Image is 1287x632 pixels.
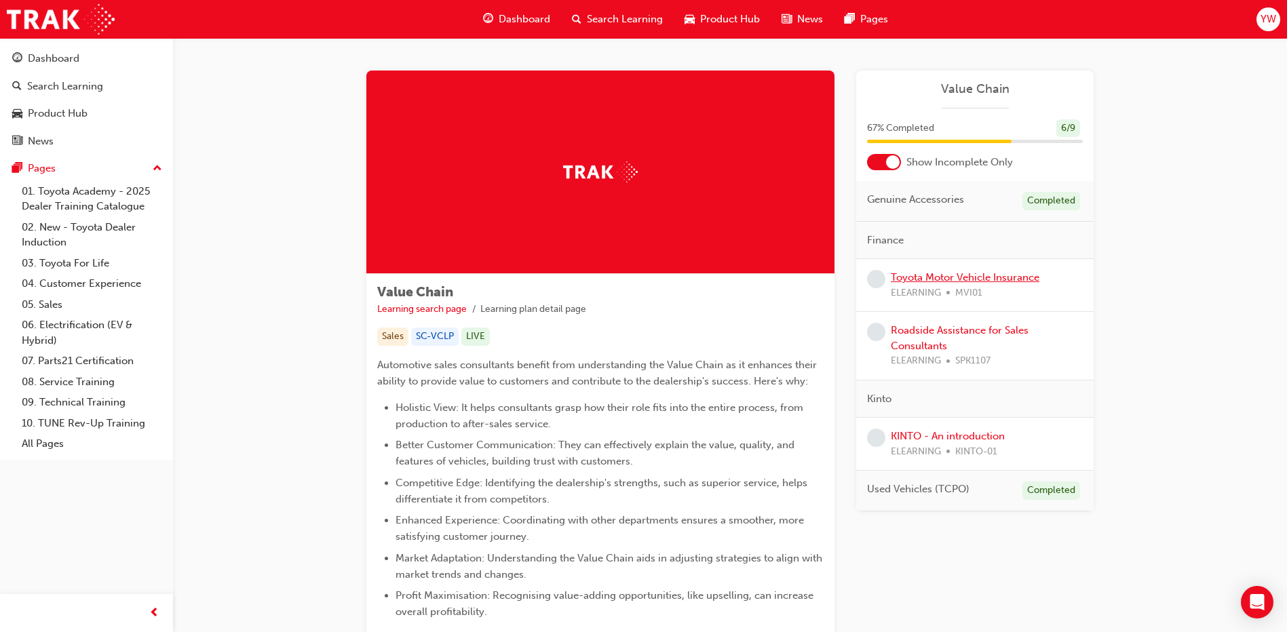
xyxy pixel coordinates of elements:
span: Enhanced Experience: Coordinating with other departments ensures a smoother, more satisfying cust... [396,514,807,542]
li: Learning plan detail page [480,302,586,317]
span: learningRecordVerb_NONE-icon [867,323,885,341]
a: 09. Technical Training [16,392,168,413]
span: news-icon [12,136,22,148]
span: MVI01 [955,285,982,301]
span: Used Vehicles (TCPO) [867,481,969,497]
div: Search Learning [27,79,103,94]
a: Toyota Motor Vehicle Insurance [891,271,1039,283]
button: YW [1256,7,1280,31]
div: Pages [28,161,56,176]
div: Completed [1022,481,1080,500]
a: 08. Service Training [16,372,168,393]
span: pages-icon [845,11,855,28]
a: guage-iconDashboard [472,5,561,33]
a: 02. New - Toyota Dealer Induction [16,217,168,253]
span: Search Learning [587,12,663,27]
div: Completed [1022,192,1080,210]
span: car-icon [12,108,22,120]
a: Product Hub [5,101,168,126]
a: 10. TUNE Rev-Up Training [16,413,168,434]
a: Roadside Assistance for Sales Consultants [891,324,1029,352]
span: guage-icon [12,53,22,65]
span: YW [1261,12,1276,27]
span: Holistic View: It helps consultants grasp how their role fits into the entire process, from produ... [396,401,806,430]
a: 06. Electrification (EV & Hybrid) [16,315,168,351]
div: 6 / 9 [1056,119,1080,138]
span: Value Chain [377,284,453,300]
span: ELEARNING [891,444,941,460]
button: Pages [5,156,168,181]
img: Trak [7,4,115,35]
div: SC-VCLP [411,328,459,346]
a: 03. Toyota For Life [16,253,168,274]
span: ELEARNING [891,285,941,301]
span: Kinto [867,391,891,407]
span: learningRecordVerb_NONE-icon [867,429,885,447]
a: Search Learning [5,74,168,99]
span: KINTO-01 [955,444,997,460]
span: Better Customer Communication: They can effectively explain the value, quality, and features of v... [396,439,797,467]
span: Market Adaptation: Understanding the Value Chain aids in adjusting strategies to align with marke... [396,552,825,580]
span: 67 % Completed [867,121,934,136]
div: LIVE [461,328,490,346]
a: Value Chain [867,81,1083,97]
span: Show Incomplete Only [906,155,1013,170]
a: 04. Customer Experience [16,273,168,294]
span: SPK1107 [955,353,991,369]
a: All Pages [16,433,168,454]
span: pages-icon [12,163,22,175]
a: news-iconNews [771,5,834,33]
span: car-icon [685,11,695,28]
span: Product Hub [700,12,760,27]
span: Finance [867,233,904,248]
div: Sales [377,328,408,346]
div: Dashboard [28,51,79,66]
span: up-icon [153,160,162,178]
a: 07. Parts21 Certification [16,351,168,372]
a: Dashboard [5,46,168,71]
span: learningRecordVerb_NONE-icon [867,270,885,288]
button: DashboardSearch LearningProduct HubNews [5,43,168,156]
span: News [797,12,823,27]
span: guage-icon [483,11,493,28]
a: 05. Sales [16,294,168,315]
a: pages-iconPages [834,5,899,33]
span: Pages [860,12,888,27]
span: news-icon [782,11,792,28]
a: Learning search page [377,303,467,315]
a: News [5,129,168,154]
span: Automotive sales consultants benefit from understanding the Value Chain as it enhances their abil... [377,359,820,387]
a: search-iconSearch Learning [561,5,674,33]
div: Product Hub [28,106,88,121]
div: Open Intercom Messenger [1241,586,1273,618]
a: KINTO - An introduction [891,430,1005,442]
span: Dashboard [499,12,550,27]
span: search-icon [12,81,22,93]
div: News [28,134,54,149]
span: Profit Maximisation: Recognising value-adding opportunities, like upselling, can increase overall... [396,589,816,618]
span: prev-icon [149,605,159,622]
span: Genuine Accessories [867,192,964,208]
span: ELEARNING [891,353,941,369]
a: 01. Toyota Academy - 2025 Dealer Training Catalogue [16,181,168,217]
img: Trak [563,161,638,182]
a: car-iconProduct Hub [674,5,771,33]
span: Competitive Edge: Identifying the dealership's strengths, such as superior service, helps differe... [396,477,810,505]
span: search-icon [572,11,581,28]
